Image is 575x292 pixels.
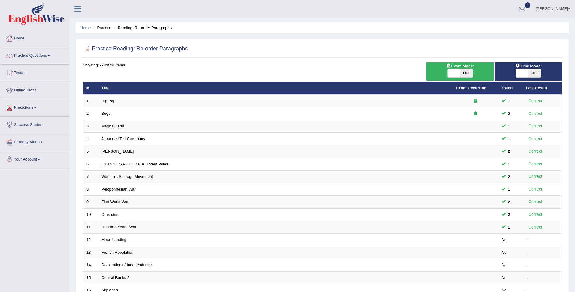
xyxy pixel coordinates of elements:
td: 14 [83,259,98,272]
div: Correct [526,198,545,205]
span: You can still take this question [506,110,513,117]
th: # [83,82,98,95]
div: Correct [526,123,545,130]
span: Exam Mode: [444,63,476,69]
span: You can still take this question [506,148,513,154]
a: Peloponnesian War [102,187,136,192]
td: 8 [83,183,98,196]
a: Women's Suffrage Movement [102,174,153,179]
td: 15 [83,271,98,284]
td: 4 [83,133,98,145]
span: You can still take this question [506,174,513,180]
div: – [526,250,559,256]
td: 12 [83,233,98,246]
a: Magna Carta [102,124,124,128]
td: 6 [83,158,98,171]
div: Correct [526,173,545,180]
span: You can still take this question [506,123,513,129]
div: Correct [526,110,545,117]
a: Crusades [102,212,119,217]
em: No [502,263,507,267]
a: Declaration of Independence [102,263,152,267]
span: You can still take this question [506,186,513,192]
h2: Practice Reading: Re-order Paragraphs [83,44,188,53]
th: Taken [498,82,523,95]
a: Predictions [0,99,69,114]
span: You can still take this question [506,199,513,205]
a: Online Class [0,82,69,97]
a: [PERSON_NAME] [102,149,134,154]
span: You can still take this question [506,161,513,167]
div: Correct [526,97,545,104]
div: Correct [526,148,545,155]
a: Moon Landing [102,237,126,242]
th: Title [98,82,453,95]
div: – [526,262,559,268]
div: Correct [526,186,545,193]
div: Show exams occurring in exams [426,62,493,81]
div: Correct [526,224,545,231]
div: – [526,237,559,243]
td: 5 [83,145,98,158]
b: 786 [109,63,116,67]
a: Hip Pop [102,99,115,103]
div: Correct [526,135,545,142]
a: [DEMOGRAPHIC_DATA] Totem Poles [102,162,168,166]
a: Hundred Years' War [102,225,136,229]
td: 3 [83,120,98,133]
a: Central Banks 2 [102,275,130,280]
span: 0 [525,2,531,8]
a: Tests [0,65,69,80]
span: OFF [460,69,473,77]
td: 2 [83,107,98,120]
div: Correct [526,211,545,218]
div: Exam occurring question [456,111,495,117]
em: No [502,275,507,280]
em: No [502,250,507,255]
span: You can still take this question [506,136,513,142]
td: 10 [83,208,98,221]
td: 11 [83,221,98,234]
a: Japanese Tea Ceremony [102,136,145,141]
th: Last Result [523,82,562,95]
td: 1 [83,95,98,107]
a: Your Account [0,151,69,166]
a: First World War [102,199,129,204]
span: OFF [528,69,541,77]
li: Reading: Re-order Paragraphs [112,25,172,31]
em: No [502,237,507,242]
td: 9 [83,196,98,209]
div: Correct [526,161,545,168]
span: You can still take this question [506,98,513,104]
a: Practice Questions [0,47,69,63]
a: Strategy Videos [0,134,69,149]
td: 7 [83,171,98,183]
a: Home [80,25,91,30]
b: 1-20 [98,63,106,67]
li: Practice [92,25,111,31]
div: Exam occurring question [456,98,495,104]
span: Time Mode: [513,63,544,69]
span: You can still take this question [506,211,513,218]
div: Showing of items. [83,62,562,68]
div: – [526,275,559,281]
a: Home [0,30,69,45]
a: Bugs [102,111,111,116]
a: Exam Occurring [456,86,486,90]
td: 13 [83,246,98,259]
a: French Revolution [102,250,134,255]
a: Success Stories [0,117,69,132]
span: You can still take this question [506,224,513,230]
